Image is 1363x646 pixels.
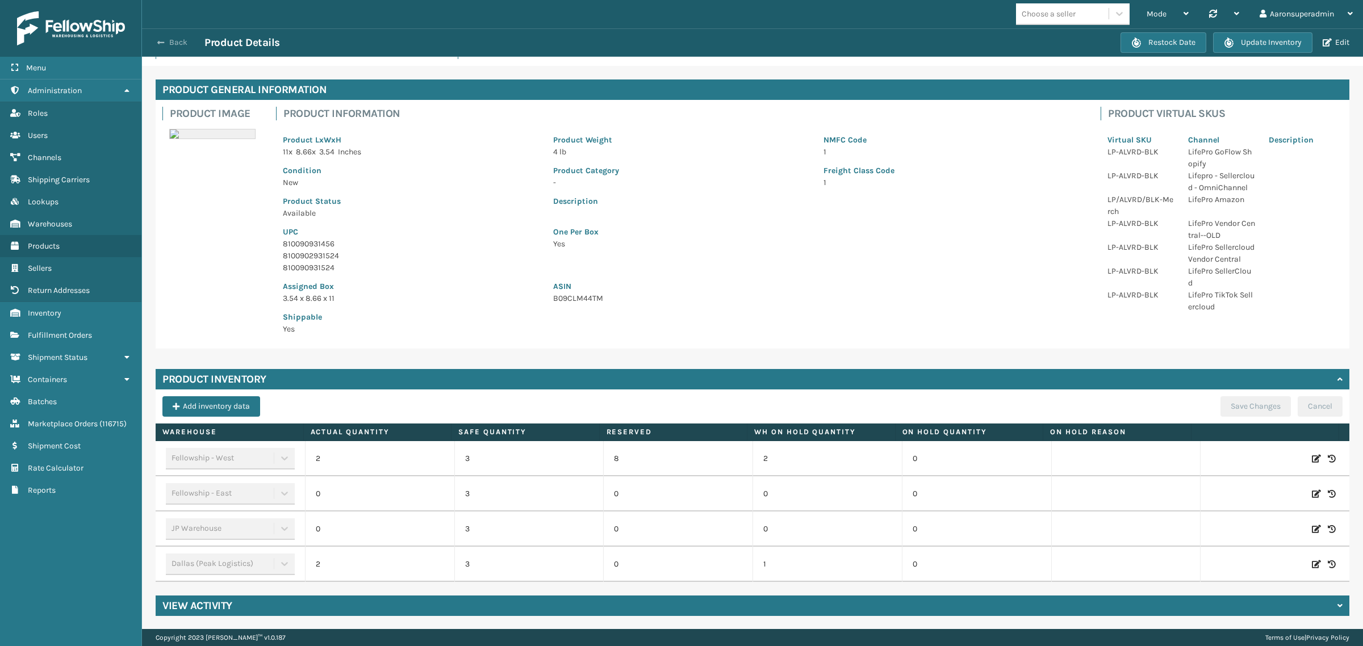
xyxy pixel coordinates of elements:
button: Save Changes [1220,396,1291,417]
button: Cancel [1298,396,1343,417]
p: Assigned Box [283,280,540,292]
p: 0 [614,523,742,535]
h4: Product Image [170,107,262,120]
p: Lifepro - Sellercloud - OmniChannel [1188,170,1255,194]
p: LP-ALVRD-BLK [1107,170,1174,182]
p: LifePro Sellercloud Vendor Central [1188,241,1255,265]
td: 3 [454,547,604,582]
span: Lookups [28,197,58,207]
span: Marketplace Orders [28,419,98,429]
p: UPC [283,226,540,238]
p: 1 [823,177,1080,188]
p: Product LxWxH [283,134,540,146]
td: 1 [752,547,902,582]
span: Inventory [28,308,61,318]
span: Sellers [28,263,52,273]
span: Warehouses [28,219,72,229]
i: Edit [1312,559,1321,570]
p: 810090931456 [283,238,540,250]
span: Shipment Cost [28,441,81,451]
p: LifePro SellerCloud [1188,265,1255,289]
img: 51104088640_40f294f443_o-scaled-700x700.jpg [169,129,256,139]
p: B09CLM44TM [553,292,1080,304]
td: 2 [752,441,902,476]
p: LifePro Vendor Central--OLD [1188,217,1255,241]
p: Description [1269,134,1336,146]
label: Reserved [607,427,741,437]
p: LP-ALVRD-BLK [1107,217,1174,229]
i: Edit [1312,523,1321,535]
button: Update Inventory [1213,32,1312,53]
p: LifePro GoFlow Shopify [1188,146,1255,170]
span: Batches [28,397,57,406]
span: Return Addresses [28,286,90,295]
p: New [283,177,540,188]
td: 3 [454,476,604,511]
span: 3.54 [319,147,335,157]
a: Terms of Use [1265,634,1305,641]
td: 2 [305,547,454,582]
span: Channels [28,153,61,162]
label: Actual Quantity [311,427,445,437]
p: 0 [614,559,742,570]
td: 3 [454,511,604,547]
p: Yes [283,323,540,335]
span: Reports [28,485,56,495]
p: Yes [553,238,1080,250]
label: WH On hold quantity [754,427,888,437]
td: 0 [902,547,1051,582]
td: 0 [752,476,902,511]
i: Inventory History [1328,559,1336,570]
i: Edit [1312,488,1321,500]
span: Inches [338,147,361,157]
span: Rate Calculator [28,463,83,473]
p: Available [283,207,540,219]
button: Restock Date [1120,32,1206,53]
span: 4 lb [553,147,566,157]
td: 3 [454,441,604,476]
label: Warehouse [162,427,296,437]
p: ASIN [553,280,1080,292]
div: | [1265,629,1349,646]
td: 0 [902,441,1051,476]
p: LP-ALVRD-BLK [1107,146,1174,158]
p: Virtual SKU [1107,134,1174,146]
p: LP/ALVRD/BLK-Merch [1107,194,1174,217]
p: Shippable [283,311,540,323]
p: 0 [614,488,742,500]
i: Inventory History [1328,453,1336,464]
span: Administration [28,86,82,95]
div: Choose a seller [1022,8,1076,20]
p: 8 [614,453,742,464]
span: ( 116715 ) [99,419,127,429]
label: On Hold Quantity [902,427,1036,437]
p: LP-ALVRD-BLK [1107,289,1174,301]
p: Condition [283,165,540,177]
span: Containers [28,375,67,384]
i: Inventory History [1328,488,1336,500]
button: Add inventory data [162,396,260,417]
p: 1 [823,146,1080,158]
td: 0 [902,476,1051,511]
span: 11 x [283,147,292,157]
p: LifePro TikTok Sellercloud [1188,289,1255,313]
button: Back [152,37,204,48]
span: Shipping Carriers [28,175,90,184]
td: 2 [305,441,454,476]
td: 0 [902,511,1051,547]
span: Fulfillment Orders [28,330,92,340]
p: Freight Class Code [823,165,1080,177]
td: 0 [305,511,454,547]
button: Edit [1319,37,1353,48]
span: Users [28,131,48,140]
i: Inventory History [1328,523,1336,535]
p: Channel [1188,134,1255,146]
p: NMFC Code [823,134,1080,146]
h4: View Activity [162,599,232,613]
p: Product Category [553,165,810,177]
img: logo [17,11,125,45]
i: Edit [1312,453,1321,464]
p: 3.54 x 8.66 x 11 [283,292,540,304]
span: 8.66 x [296,147,316,157]
h4: Product Inventory [162,372,266,386]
